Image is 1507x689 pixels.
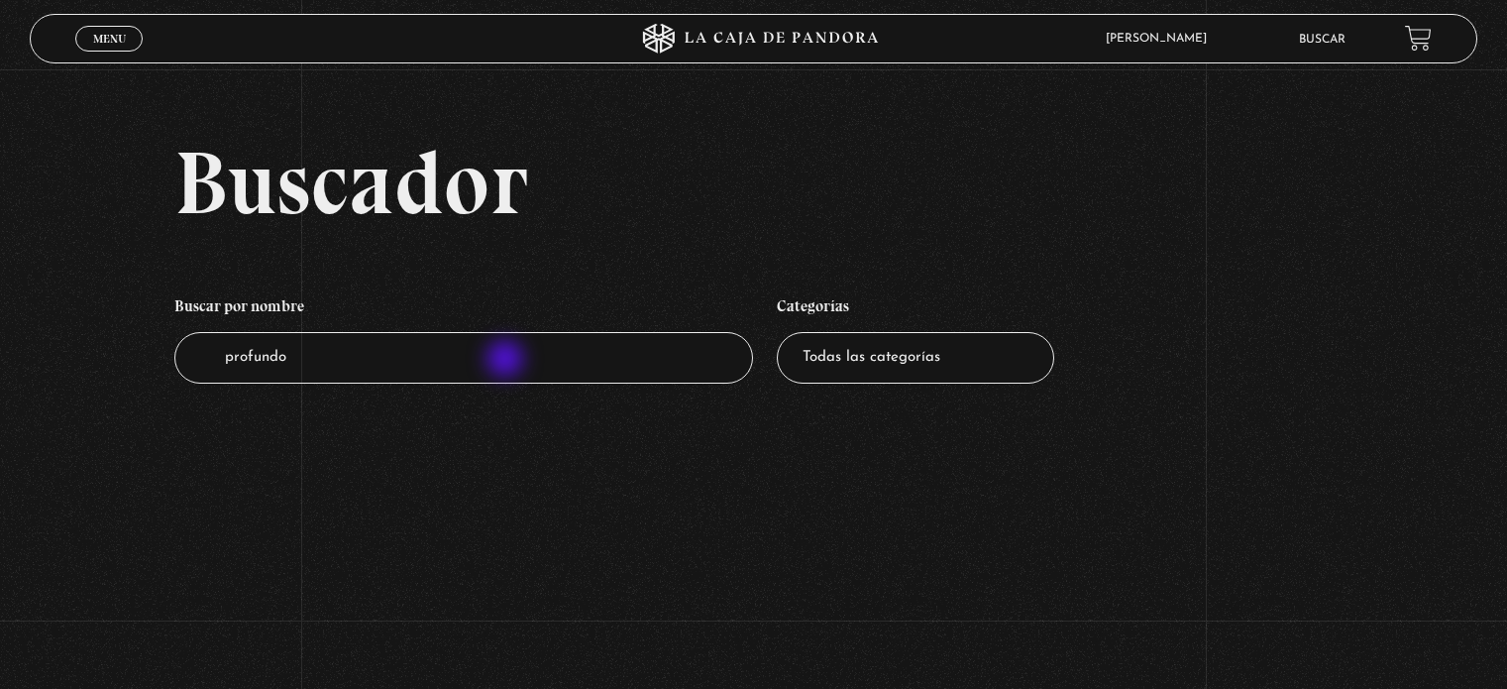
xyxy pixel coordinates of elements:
[1096,33,1227,45] span: [PERSON_NAME]
[174,287,753,332] h4: Buscar por nombre
[1405,25,1432,52] a: View your shopping cart
[777,287,1054,332] h4: Categorías
[1299,34,1346,46] a: Buscar
[93,33,126,45] span: Menu
[174,138,1476,227] h2: Buscador
[86,50,133,63] span: Cerrar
